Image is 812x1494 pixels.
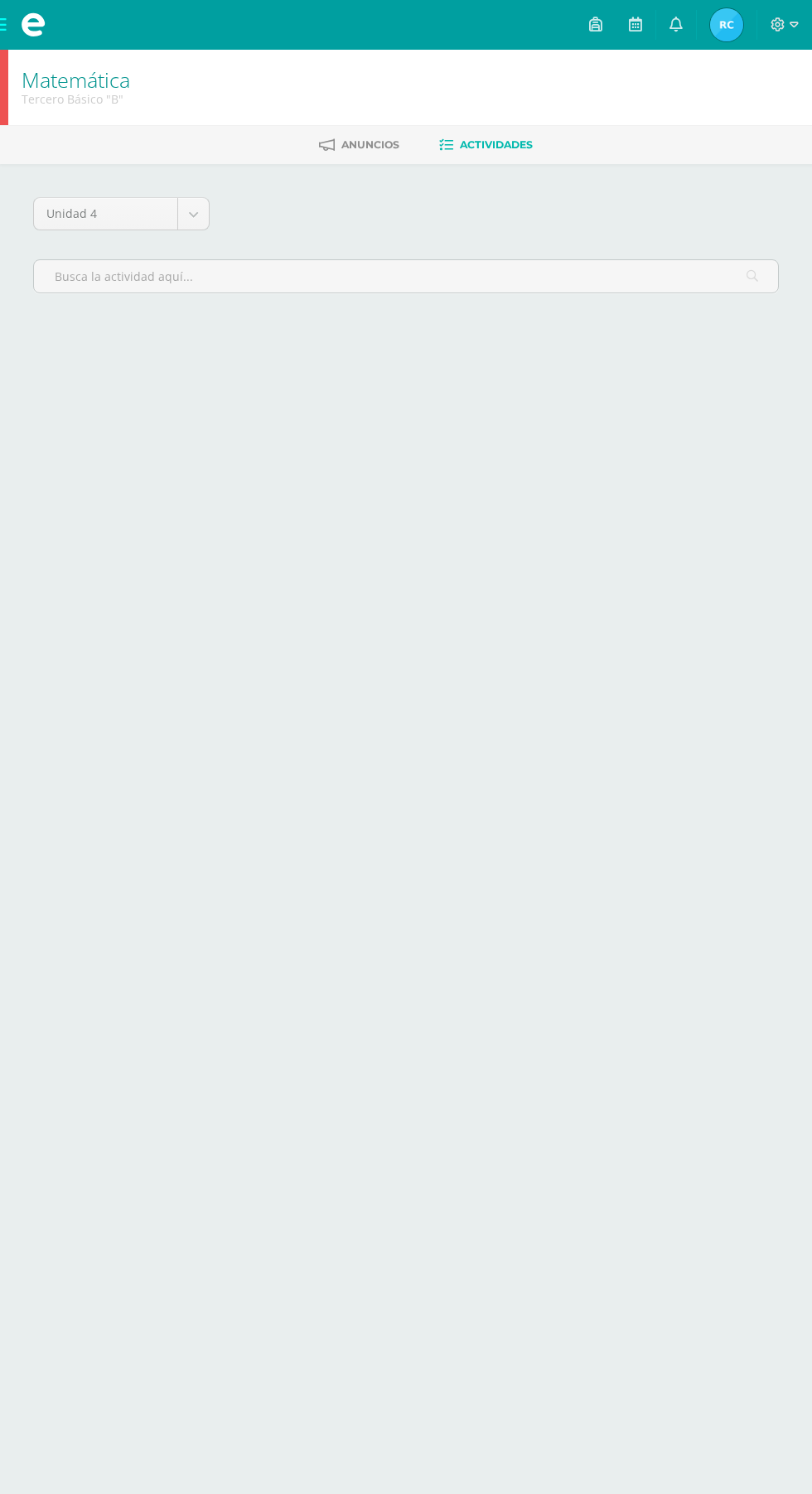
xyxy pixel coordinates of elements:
[22,65,130,94] a: Matemática
[460,138,533,151] span: Actividades
[46,198,165,230] span: Unidad 4
[22,91,130,107] div: Tercero Básico 'B'
[34,198,209,230] a: Unidad 4
[22,68,130,91] h1: Matemática
[710,8,743,41] img: b267056732fc5bd767e1306c90ee396b.png
[34,260,778,293] input: Busca la actividad aquí...
[319,132,399,158] a: Anuncios
[341,138,399,151] span: Anuncios
[439,132,533,158] a: Actividades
